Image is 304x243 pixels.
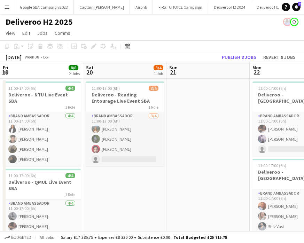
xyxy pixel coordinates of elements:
span: 11:00-17:00 (6h) [258,163,286,168]
button: Deliveroo H1 2025 [251,0,294,14]
span: 11:00-17:00 (6h) [8,86,37,91]
span: Jobs [37,30,48,36]
span: Mon [252,64,262,71]
button: Revert 8 jobs [260,53,298,62]
span: Budgeted [11,235,31,240]
span: Sun [169,64,178,71]
span: View [6,30,15,36]
h3: Deliveroo - QMUL Live Event SBA [3,179,81,191]
span: 11:00-17:00 (6h) [92,86,120,91]
button: Airbnb [130,0,153,14]
span: 1 Role [148,104,158,110]
app-card-role: Brand Ambassador3/411:00-17:00 (6h)[PERSON_NAME][PERSON_NAME][PERSON_NAME] [86,112,164,166]
span: Fri [3,64,8,71]
span: 1 Role [65,104,75,110]
span: 8/8 [69,65,78,70]
div: [DATE] [6,54,22,61]
a: Comms [52,29,73,38]
span: Comms [55,30,70,36]
span: Edit [22,30,30,36]
span: 2 [298,2,301,6]
app-card-role: Brand Ambassador4/411:00-17:00 (6h)[PERSON_NAME][PERSON_NAME][PERSON_NAME][PERSON_NAME] [3,112,81,166]
span: 3/4 [154,65,163,70]
app-user-avatar: Ed Harvey [290,18,298,26]
span: 19 [2,68,8,76]
h3: Deliveroo - NTU Live Event SBA [3,92,81,104]
span: 1 Role [65,192,75,197]
span: 22 [251,68,262,76]
button: Captain [PERSON_NAME] [74,0,130,14]
span: 20 [85,68,94,76]
button: Google SBA campaign 2023 [14,0,74,14]
button: Deliveroo H2 2024 [208,0,251,14]
app-user-avatar: Lucy Hillier [283,18,291,26]
span: Sat [86,64,94,71]
span: 4/4 [65,173,75,178]
h1: Deliveroo H2 2025 [6,17,73,27]
app-job-card: 11:00-17:00 (6h)3/4Deliveroo - Reading Entourage Live Event SBA1 RoleBrand Ambassador3/411:00-17:... [86,81,164,166]
div: Salary £17 385.75 + Expenses £8 330.00 + Subsistence £0.00 = [61,235,227,240]
a: 2 [292,3,301,11]
a: View [3,29,18,38]
div: BST [43,54,50,60]
span: 4/4 [65,86,75,91]
h3: Deliveroo - Reading Entourage Live Event SBA [86,92,164,104]
span: 3/4 [149,86,158,91]
span: 11:00-17:00 (6h) [258,86,286,91]
a: Edit [20,29,33,38]
button: Budgeted [3,234,32,241]
span: All jobs [38,235,55,240]
app-job-card: 11:00-17:00 (6h)4/4Deliveroo - NTU Live Event SBA1 RoleBrand Ambassador4/411:00-17:00 (6h)[PERSON... [3,81,81,166]
span: 21 [168,68,178,76]
span: Total Budgeted £25 715.75 [173,235,227,240]
span: 11:00-17:00 (6h) [8,173,37,178]
div: 2 Jobs [69,71,80,76]
span: Week 38 [23,54,40,60]
button: Publish 8 jobs [219,53,259,62]
button: FIRST CHOICE Campaign [153,0,208,14]
a: Jobs [34,29,50,38]
div: 1 Job [154,71,163,76]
